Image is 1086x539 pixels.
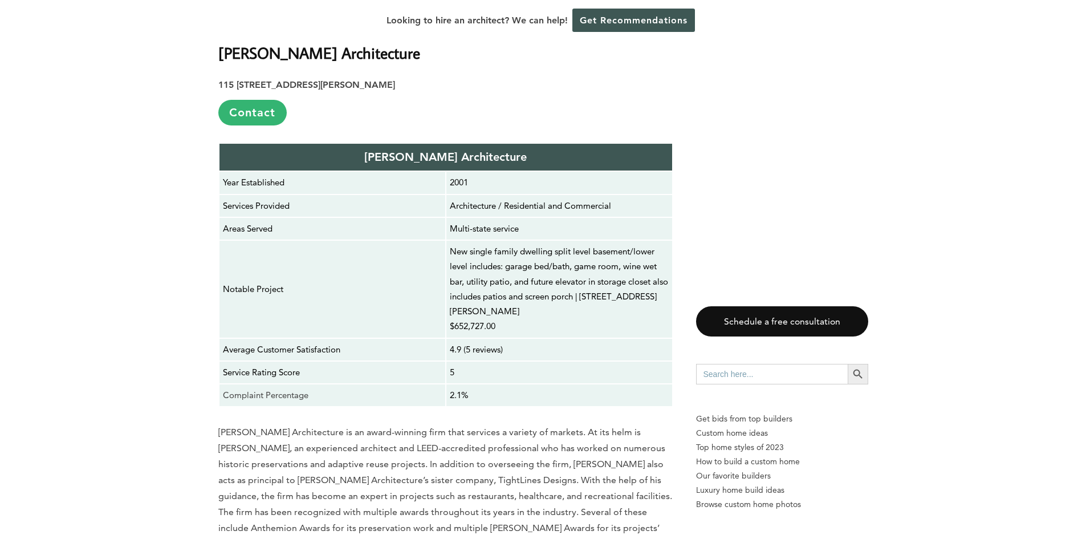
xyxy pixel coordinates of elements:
strong: [PERSON_NAME] Architecture [364,150,527,164]
p: Average Customer Satisfaction [223,342,442,357]
p: Services Provided [223,198,442,213]
p: Multi-state service [450,221,669,236]
p: Notable Project [223,282,442,297]
a: Our favorite builders [696,469,868,483]
a: Contact [218,100,287,125]
p: 2.1% [450,388,669,403]
input: Search here... [696,364,848,384]
a: How to build a custom home [696,455,868,469]
a: Top home styles of 2023 [696,440,868,455]
p: Year Established [223,175,442,190]
svg: Search [852,368,864,380]
p: 5 [450,365,669,380]
p: 2001 [450,175,669,190]
p: Complaint Percentage [223,388,442,403]
a: Schedule a free consultation [696,306,868,337]
a: Custom home ideas [696,426,868,440]
a: Get Recommendations [572,9,695,32]
p: Get bids from top builders [696,412,868,426]
p: Areas Served [223,221,442,236]
p: Service Rating Score [223,365,442,380]
p: New single family dwelling split level basement/lower level includes: garage bed/bath, game room,... [450,244,669,334]
iframe: Drift Widget Chat Controller [867,457,1072,525]
strong: [PERSON_NAME] Architecture [218,43,420,63]
p: Architecture / Residential and Commercial [450,198,669,213]
a: Browse custom home photos [696,497,868,512]
p: 4.9 (5 reviews) [450,342,669,357]
a: Luxury home build ideas [696,483,868,497]
strong: 115 [STREET_ADDRESS][PERSON_NAME] [218,79,395,90]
